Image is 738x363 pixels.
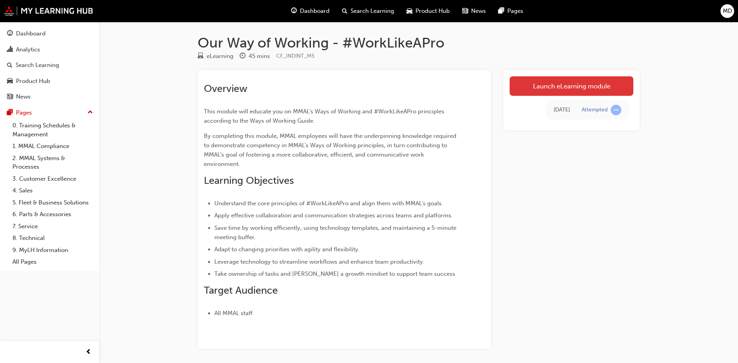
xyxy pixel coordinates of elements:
[214,246,360,253] span: Adapt to changing priorities with agility and flexibility.
[7,62,12,69] span: search-icon
[723,7,732,16] span: MD
[3,42,96,57] a: Analytics
[204,174,294,187] span: Learning Objectives
[554,106,570,115] div: Mon Aug 18 2025 15:55:01 GMT+0930 (Australian Central Standard Time)
[9,244,96,256] a: 9. MyLH Information
[249,52,270,61] div: 45 mins
[351,7,394,16] span: Search Learning
[611,105,621,115] span: learningRecordVerb_ATTEMPT-icon
[3,106,96,120] button: Pages
[204,284,278,296] span: Target Audience
[285,3,336,19] a: guage-iconDashboard
[16,77,50,86] div: Product Hub
[3,25,96,106] button: DashboardAnalyticsSearch LearningProduct HubNews
[342,6,347,16] span: search-icon
[498,6,504,16] span: pages-icon
[9,197,96,209] a: 5. Fleet & Business Solutions
[214,200,443,207] span: Understand the core principles of #WorkLikeAPro and align them with MMAL's goals.
[507,7,523,16] span: Pages
[407,6,412,16] span: car-icon
[456,3,492,19] a: news-iconNews
[336,3,400,19] a: search-iconSearch Learning
[4,6,93,16] img: mmal
[214,212,453,219] span: Apply effective collaboration and communication strategies across teams and platforms.
[9,185,96,197] a: 4. Sales
[198,34,640,51] h1: Our Way of Working - #WorkLikeAPro
[400,3,456,19] a: car-iconProduct Hub
[16,92,31,101] div: News
[9,120,96,140] a: 0. Training Schedules & Management
[582,106,608,114] div: Attempted
[204,132,458,167] span: By completing this module, MMAL employees will have the underpinning knowledge required to demons...
[16,108,32,117] div: Pages
[9,173,96,185] a: 3. Customer Excellence
[16,61,59,70] div: Search Learning
[9,152,96,173] a: 2. MMAL Systems & Processes
[3,26,96,41] a: Dashboard
[415,7,450,16] span: Product Hub
[471,7,486,16] span: News
[510,76,633,96] a: Launch eLearning module
[7,93,13,100] span: news-icon
[214,258,424,265] span: Leverage technology to streamline workflows and enhance team productivity.
[214,224,458,241] span: Save time by working efficiently, using technology templates, and maintaining a 5-minute meeting ...
[7,78,13,85] span: car-icon
[214,310,252,317] span: All MMAL staff
[720,4,734,18] button: MD
[198,51,233,61] div: Type
[9,208,96,220] a: 6. Parts & Accessories
[86,347,91,357] span: prev-icon
[276,53,315,59] span: Learning resource code
[462,6,468,16] span: news-icon
[9,232,96,244] a: 8. Technical
[240,51,270,61] div: Duration
[207,52,233,61] div: eLearning
[7,109,13,116] span: pages-icon
[204,108,446,124] span: This module will educate you on MMAL’s Ways of Working and #WorkLikeAPro principles according to ...
[7,46,13,53] span: chart-icon
[3,58,96,72] a: Search Learning
[9,220,96,233] a: 7. Service
[214,270,457,277] span: Take ownership of tasks and [PERSON_NAME] a growth mindset to support team success.
[16,29,46,38] div: Dashboard
[492,3,529,19] a: pages-iconPages
[204,83,247,95] span: Overview
[240,53,245,60] span: clock-icon
[9,140,96,152] a: 1. MMAL Compliance
[16,45,40,54] div: Analytics
[7,30,13,37] span: guage-icon
[300,7,330,16] span: Dashboard
[291,6,297,16] span: guage-icon
[3,74,96,88] a: Product Hub
[198,53,203,60] span: learningResourceType_ELEARNING-icon
[88,107,93,118] span: up-icon
[3,90,96,104] a: News
[9,256,96,268] a: All Pages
